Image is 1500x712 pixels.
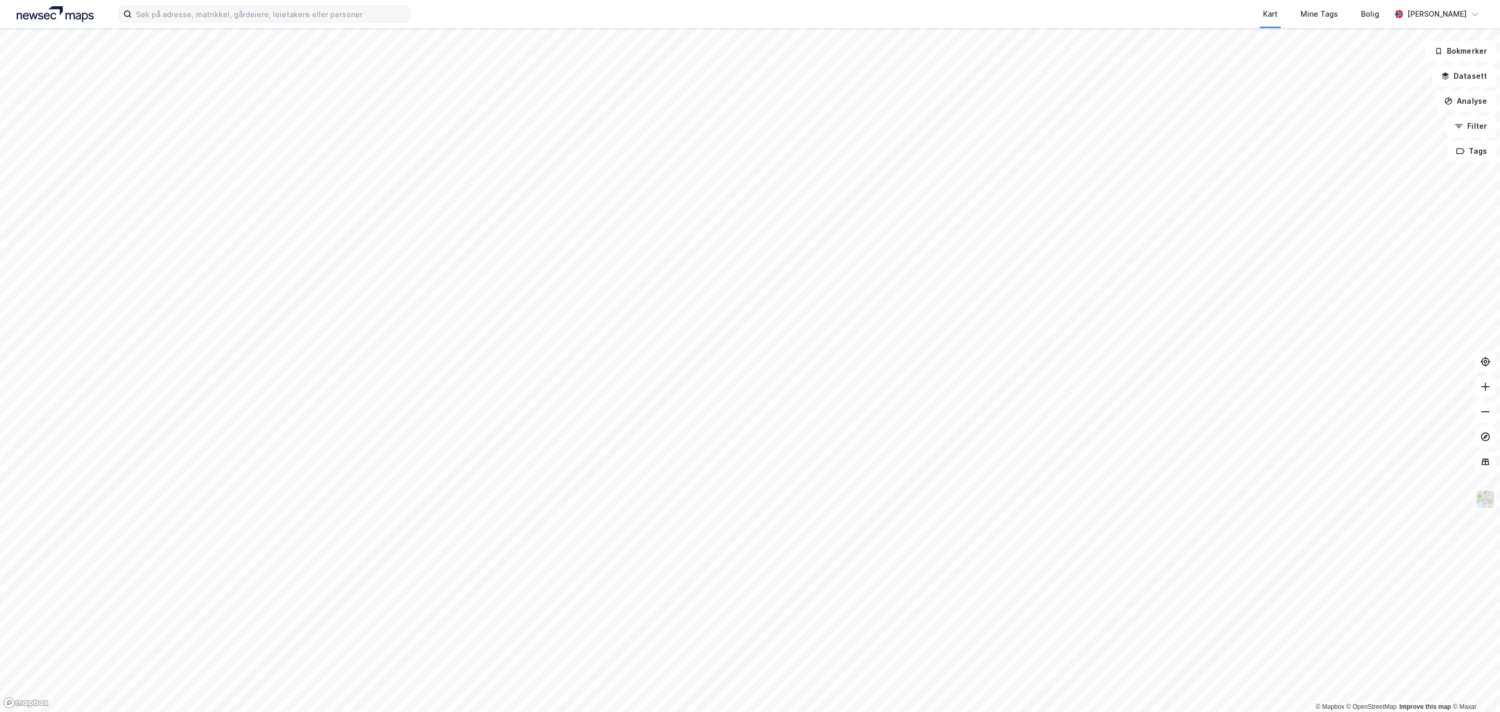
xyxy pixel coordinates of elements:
[1263,8,1278,20] div: Kart
[132,6,410,22] input: Søk på adresse, matrikkel, gårdeiere, leietakere eller personer
[1407,8,1467,20] div: [PERSON_NAME]
[1448,662,1500,712] iframe: Chat Widget
[1361,8,1379,20] div: Bolig
[1301,8,1338,20] div: Mine Tags
[17,6,94,22] img: logo.a4113a55bc3d86da70a041830d287a7e.svg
